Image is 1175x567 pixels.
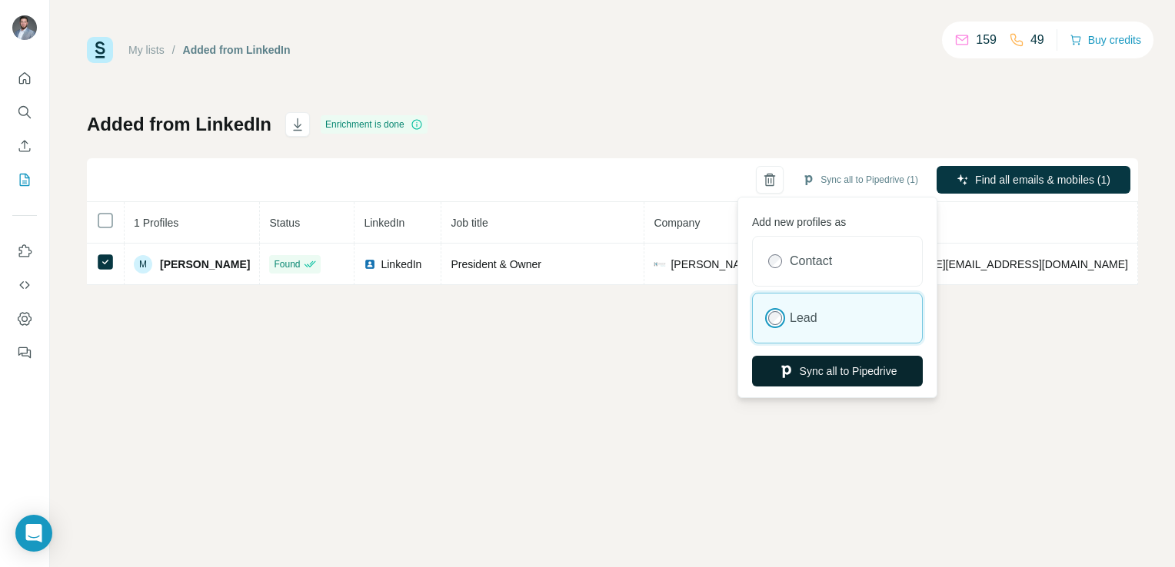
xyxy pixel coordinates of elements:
span: Find all emails & mobiles (1) [975,172,1110,187]
div: Enrichment is done [321,115,428,134]
label: Contact [790,252,832,270]
img: Avatar [12,15,37,40]
span: Status [269,217,300,229]
span: LinkedIn [364,217,404,229]
button: Find all emails & mobiles (1) [937,166,1130,194]
img: Surfe Logo [87,37,113,63]
li: / [172,42,175,58]
span: LinkedIn [381,257,421,272]
button: Buy credits [1070,29,1141,51]
button: Sync all to Pipedrive (1) [791,168,929,191]
a: My lists [128,44,165,56]
button: Quick start [12,65,37,92]
button: Sync all to Pipedrive [752,356,923,386]
span: Found [274,257,300,271]
span: Job title [451,217,488,229]
button: Dashboard [12,305,37,333]
span: President & Owner [451,258,541,270]
button: Search [12,98,37,126]
span: 1 Profiles [134,217,178,229]
label: Lead [790,309,817,327]
span: [PERSON_NAME][EMAIL_ADDRESS][DOMAIN_NAME] [857,258,1127,270]
button: Enrich CSV [12,132,37,160]
div: M [134,255,152,274]
div: Added from LinkedIn [183,42,291,58]
span: Company [654,217,700,229]
button: Use Surfe on LinkedIn [12,237,37,265]
p: 159 [976,31,997,49]
div: Open Intercom Messenger [15,515,52,552]
span: [PERSON_NAME] [160,257,250,272]
button: Use Surfe API [12,271,37,299]
button: Feedback [12,339,37,366]
h1: Added from LinkedIn [87,112,271,137]
p: 49 [1030,31,1044,49]
span: [PERSON_NAME] Architectural Products [671,257,837,272]
p: Add new profiles as [752,208,923,230]
img: LinkedIn logo [364,258,376,270]
button: My lists [12,166,37,194]
img: company-logo [654,258,666,270]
